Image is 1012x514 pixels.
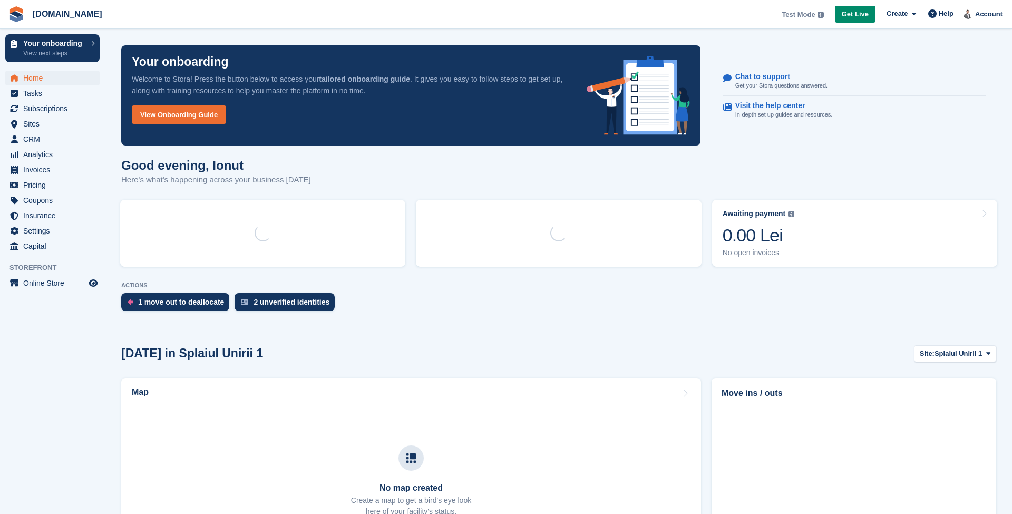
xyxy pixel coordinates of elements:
[723,67,986,96] a: Chat to support Get your Stora questions answered.
[23,178,86,192] span: Pricing
[963,8,974,19] img: Ionut Grigorescu
[735,81,828,90] p: Get your Stora questions answered.
[735,110,833,119] p: In-depth set up guides and resources.
[5,178,100,192] a: menu
[887,8,908,19] span: Create
[23,101,86,116] span: Subscriptions
[23,239,86,254] span: Capital
[23,132,86,147] span: CRM
[5,162,100,177] a: menu
[5,193,100,208] a: menu
[788,211,794,217] img: icon-info-grey-7440780725fd019a000dd9b08b2336e03edf1995a4989e88bcd33f0948082b44.svg
[121,346,263,361] h2: [DATE] in Splaiul Unirii 1
[23,71,86,85] span: Home
[121,158,311,172] h1: Good evening, Ionut
[723,209,786,218] div: Awaiting payment
[23,276,86,290] span: Online Store
[939,8,953,19] span: Help
[5,86,100,101] a: menu
[254,298,329,306] div: 2 unverified identities
[23,162,86,177] span: Invoices
[5,224,100,238] a: menu
[121,282,996,289] p: ACTIONS
[241,299,248,305] img: verify_identity-adf6edd0f0f0b5bbfe63781bf79b02c33cf7c696d77639b501bdc392416b5a36.svg
[128,299,133,305] img: move_outs_to_deallocate_icon-f764333ba52eb49d3ac5e1228854f67142a1ed5810a6f6cc68b1a99e826820c5.svg
[406,453,416,463] img: map-icn-33ee37083ee616e46c38cad1a60f524a97daa1e2b2c8c0bc3eb3415660979fc1.svg
[587,56,690,135] img: onboarding-info-6c161a55d2c0e0a8cae90662b2fe09162a5109e8cc188191df67fb4f79e88e88.svg
[818,12,824,18] img: icon-info-grey-7440780725fd019a000dd9b08b2336e03edf1995a4989e88bcd33f0948082b44.svg
[235,293,340,316] a: 2 unverified identities
[723,225,795,246] div: 0.00 Lei
[935,348,982,359] span: Splaiul Unirii 1
[5,239,100,254] a: menu
[735,101,824,110] p: Visit the help center
[735,72,819,81] p: Chat to support
[5,147,100,162] a: menu
[722,387,986,400] h2: Move ins / outs
[5,101,100,116] a: menu
[5,208,100,223] a: menu
[121,293,235,316] a: 1 move out to deallocate
[5,276,100,290] a: menu
[28,5,106,23] a: [DOMAIN_NAME]
[782,9,815,20] span: Test Mode
[319,75,410,83] strong: tailored onboarding guide
[87,277,100,289] a: Preview store
[5,71,100,85] a: menu
[132,105,226,124] a: View Onboarding Guide
[132,387,149,397] h2: Map
[23,117,86,131] span: Sites
[842,9,869,20] span: Get Live
[23,193,86,208] span: Coupons
[9,263,105,273] span: Storefront
[5,132,100,147] a: menu
[23,49,86,58] p: View next steps
[138,298,224,306] div: 1 move out to deallocate
[23,40,86,47] p: Your onboarding
[975,9,1003,20] span: Account
[835,6,875,23] a: Get Live
[23,208,86,223] span: Insurance
[23,86,86,101] span: Tasks
[8,6,24,22] img: stora-icon-8386f47178a22dfd0bd8f6a31ec36ba5ce8667c1dd55bd0f319d3a0aa187defe.svg
[351,483,471,493] h3: No map created
[914,345,996,363] button: Site: Splaiul Unirii 1
[723,248,795,257] div: No open invoices
[132,56,229,68] p: Your onboarding
[920,348,935,359] span: Site:
[5,34,100,62] a: Your onboarding View next steps
[723,96,986,124] a: Visit the help center In-depth set up guides and resources.
[121,174,311,186] p: Here's what's happening across your business [DATE]
[712,200,997,267] a: Awaiting payment 0.00 Lei No open invoices
[132,73,570,96] p: Welcome to Stora! Press the button below to access your . It gives you easy to follow steps to ge...
[5,117,100,131] a: menu
[23,147,86,162] span: Analytics
[23,224,86,238] span: Settings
